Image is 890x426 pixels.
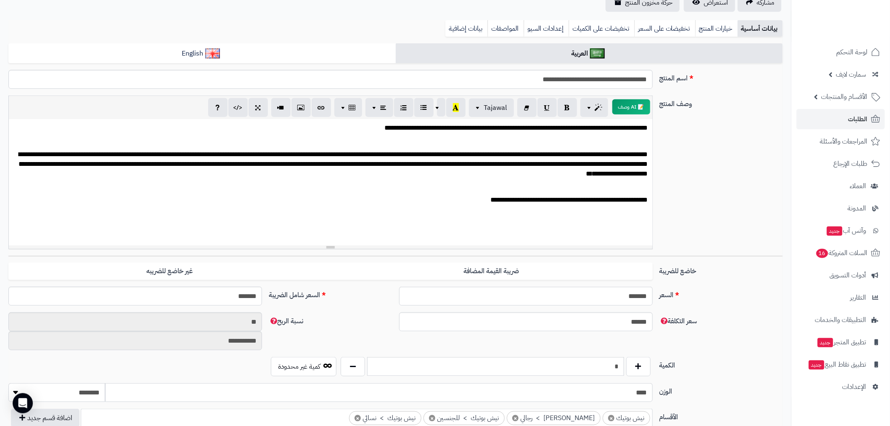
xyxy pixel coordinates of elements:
[656,287,787,300] label: السعر
[429,415,435,421] span: ×
[833,23,882,40] img: logo-2.png
[837,46,868,58] span: لوحة التحكم
[826,225,866,237] span: وآتس آب
[797,109,885,129] a: الطلبات
[8,263,331,280] label: غير خاضع للضريبه
[507,411,601,425] li: نيش بوتيك > رجالي
[603,411,650,425] li: نيش بوتيك
[797,154,885,174] a: طلبات الإرجاع
[815,314,866,326] span: التطبيقات والخدمات
[797,131,885,152] a: المراجعات والأسئلة
[808,359,866,370] span: تطبيق نقاط البيع
[850,292,866,304] span: التقارير
[820,136,868,147] span: المراجعات والأسئلة
[656,383,787,397] label: الوزن
[850,180,866,192] span: العملاء
[269,316,303,326] span: نسبة الربح
[797,176,885,196] a: العملاء
[816,247,868,259] span: السلات المتروكة
[827,226,842,236] span: جديد
[13,393,33,413] div: Open Intercom Messenger
[816,249,828,258] span: 16
[424,411,505,425] li: نيش بوتيك > للجنسين
[487,20,524,37] a: المواصفات
[797,265,885,285] a: أدوات التسويق
[797,377,885,397] a: الإعدادات
[484,103,507,113] span: Tajawal
[818,338,833,347] span: جديد
[445,20,487,37] a: بيانات إضافية
[695,20,738,37] a: خيارات المنتج
[797,288,885,308] a: التقارير
[396,43,783,64] a: العربية
[524,20,569,37] a: إعدادات السيو
[738,20,783,37] a: بيانات أساسية
[797,198,885,218] a: المدونة
[848,113,868,125] span: الطلبات
[797,310,885,330] a: التطبيقات والخدمات
[656,357,787,370] label: الكمية
[809,360,824,370] span: جديد
[349,411,421,425] li: نيش بوتيك > نسائي
[656,96,787,109] label: وصف المنتج
[797,354,885,375] a: تطبيق نقاط البيعجديد
[634,20,695,37] a: تخفيضات على السعر
[205,48,220,59] img: English
[469,99,514,117] button: Tajawal
[608,415,615,421] span: ×
[797,243,885,263] a: السلات المتروكة16
[590,48,605,59] img: العربية
[512,415,519,421] span: ×
[656,409,787,422] label: الأقسام
[660,316,697,326] span: سعر التكلفة
[834,158,868,170] span: طلبات الإرجاع
[817,336,866,348] span: تطبيق المتجر
[842,381,866,393] span: الإعدادات
[612,99,650,114] button: 📝 AI وصف
[836,69,866,80] span: سمارت لايف
[797,221,885,241] a: وآتس آبجديد
[797,332,885,352] a: تطبيق المتجرجديد
[355,415,361,421] span: ×
[569,20,634,37] a: تخفيضات على الكميات
[331,263,653,280] label: ضريبة القيمة المضافة
[656,263,787,276] label: خاضع للضريبة
[821,91,868,103] span: الأقسام والمنتجات
[848,202,866,214] span: المدونة
[830,269,866,281] span: أدوات التسويق
[656,70,787,83] label: اسم المنتج
[8,43,396,64] a: English
[797,42,885,62] a: لوحة التحكم
[265,287,396,300] label: السعر شامل الضريبة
